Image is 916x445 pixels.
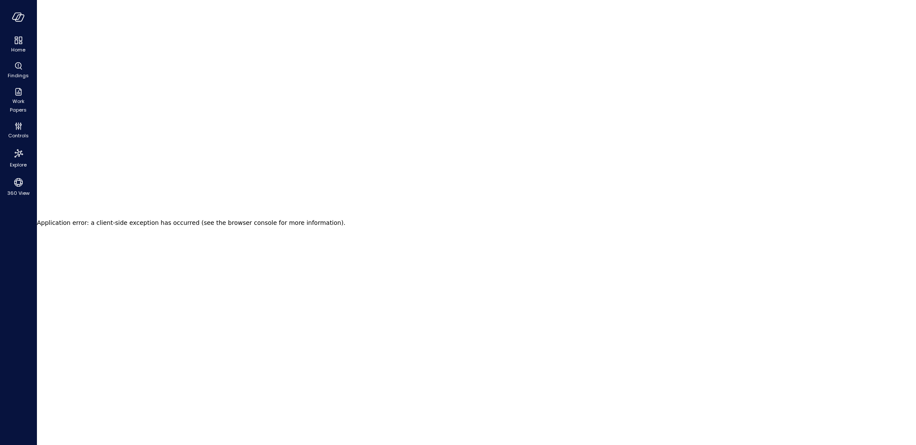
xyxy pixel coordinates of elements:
[2,146,35,170] div: Explore
[2,34,35,55] div: Home
[2,120,35,141] div: Controls
[2,86,35,115] div: Work Papers
[2,175,35,198] div: 360 View
[37,217,345,229] h2: Application error: a client-side exception has occurred (see the browser console for more informa...
[8,131,29,140] span: Controls
[7,189,30,197] span: 360 View
[2,60,35,81] div: Findings
[8,71,29,80] span: Findings
[10,160,27,169] span: Explore
[5,97,31,114] span: Work Papers
[11,45,25,54] span: Home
